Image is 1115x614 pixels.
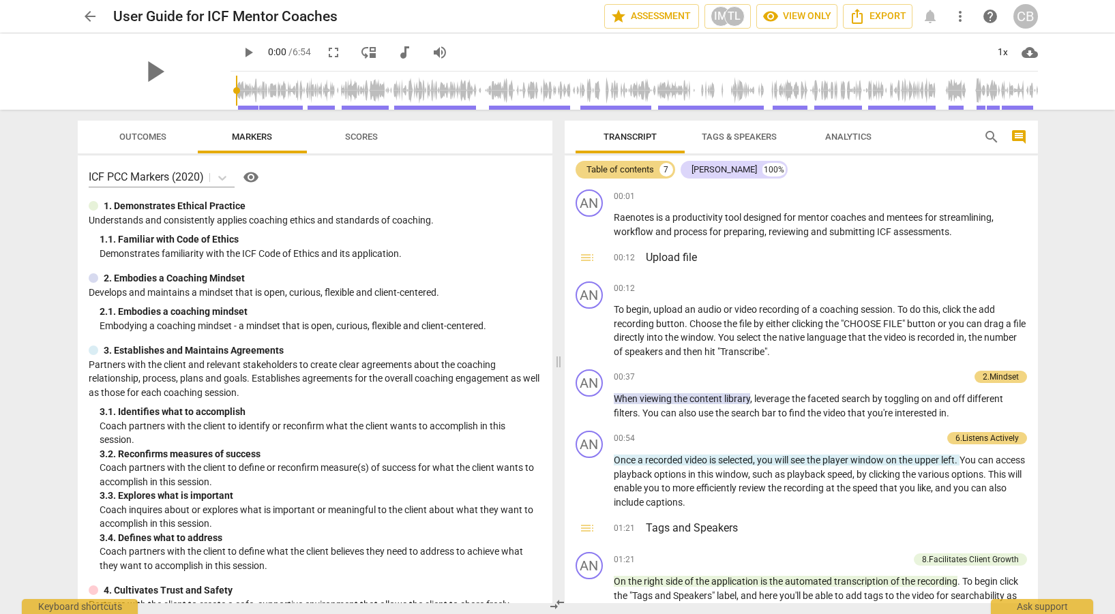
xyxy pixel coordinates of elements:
span: When [614,393,640,404]
span: various [918,469,951,480]
div: Change speaker [576,281,603,309]
span: find [789,408,807,418]
span: video [823,408,848,418]
p: Demonstrates familiarity with the ICF Code of Ethics and its application. [100,247,541,261]
span: like [917,482,931,493]
span: drag [984,318,1006,329]
span: speakers [625,346,665,357]
a: Help [235,166,262,188]
span: the [807,408,823,418]
button: Play [236,40,261,65]
span: . [957,576,962,587]
div: Change speaker [576,189,603,217]
span: can [966,318,984,329]
span: directly [614,332,646,343]
span: cloud_download [1022,44,1038,61]
span: workflow [614,226,655,237]
span: into [646,332,665,343]
h3: Tags and Speakers [646,520,1027,536]
span: on [921,393,934,404]
span: selected [718,455,753,465]
span: Markers [232,132,272,142]
span: use [698,408,715,418]
button: Assessment [604,4,699,29]
span: different [967,393,1003,404]
span: . [947,408,949,418]
span: assessments [893,226,949,237]
span: content [689,393,724,404]
span: . [685,318,689,329]
span: the [963,304,979,315]
div: 2. 1. Embodies a coaching mindset [100,305,541,319]
span: number [984,332,1017,343]
span: search [983,129,1000,145]
span: This [988,469,1008,480]
span: then [683,346,704,357]
button: CB [1013,4,1038,29]
p: Coach partners with the client to identify or reconfirm what the client wants to accomplish in th... [100,419,541,447]
p: ICF PCC Markers (2020) [89,169,204,185]
span: recording [917,576,957,587]
span: the [628,576,644,587]
span: the [768,482,784,493]
button: Search [981,126,1002,148]
div: [PERSON_NAME] [692,163,757,176]
span: fullscreen [325,44,342,61]
span: video [884,332,908,343]
span: the [807,455,822,465]
span: on [886,455,899,465]
span: the [769,576,785,587]
span: for [784,212,798,223]
span: Export [849,8,906,25]
span: "Tags [629,590,655,601]
span: , [753,455,757,465]
span: To [614,304,626,315]
span: or [938,318,949,329]
p: Develops and maintains a mindset that is open, curious, flexible and client-centered. [89,286,541,300]
span: also [679,408,698,418]
span: To [897,304,910,315]
span: by [872,393,884,404]
span: can [661,408,679,418]
span: mentor [798,212,831,223]
div: 100% [762,163,786,176]
span: recording [784,482,826,493]
span: the [902,576,917,587]
span: is [760,576,769,587]
span: help [982,8,998,25]
span: Tags & Speakers [702,132,777,142]
span: , [992,212,994,223]
span: 00:37 [614,371,635,383]
span: left [941,455,955,465]
span: automated [785,576,834,587]
span: Scores [345,132,378,142]
div: 8.Facilitates Client Growth [922,553,1019,566]
span: , [852,469,857,480]
span: the [837,482,852,493]
span: play_arrow [136,54,172,89]
p: 2. Embodies a Coaching Mindset [104,271,245,286]
span: library [724,393,750,404]
span: You [718,332,737,343]
span: the [674,393,689,404]
span: at [826,482,837,493]
span: , [764,226,769,237]
p: Understands and consistently applies coaching ethics and standards of coaching. [89,213,541,228]
span: designed [743,212,784,223]
span: enable [614,482,644,493]
span: toggling [884,393,921,404]
span: such [752,469,775,480]
span: 01:21 [614,554,635,566]
span: application [711,576,760,587]
span: in [939,408,947,418]
a: Help [978,4,1002,29]
p: Coach inquires about or explores what is important or meaningful to the client about what they wa... [100,503,541,531]
span: speed [852,482,880,493]
div: Keyboard shortcuts [22,599,138,614]
span: that [848,408,867,418]
span: 00:12 [614,252,635,266]
p: Coach partners with the client to define what the client believes they need to address to achieve... [100,544,541,572]
div: Table of contents [586,163,654,176]
span: to [661,482,672,493]
span: the [696,576,711,587]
